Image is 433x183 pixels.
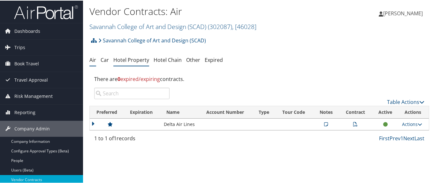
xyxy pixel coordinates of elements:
[14,120,50,136] span: Company Admin
[118,75,160,82] span: expired/expiring
[402,121,422,127] a: Actions
[414,134,424,141] a: Last
[313,106,339,118] th: Notes: activate to sort column ascending
[387,98,424,105] a: Table Actions
[14,55,39,71] span: Book Travel
[14,88,53,104] span: Risk Management
[101,56,109,63] a: Car
[89,4,316,18] h1: Vendor Contracts: Air
[379,3,429,22] a: [PERSON_NAME]
[14,104,35,120] span: Reporting
[277,106,313,118] th: Tour Code: activate to sort column ascending
[208,22,232,30] span: ( 302087 )
[232,22,256,30] span: , [ 46028 ]
[98,33,206,46] a: Savannah College of Art and Design (SCAD)
[14,71,48,87] span: Travel Approval
[186,56,200,63] a: Other
[403,134,414,141] a: Next
[400,134,403,141] a: 1
[14,23,40,39] span: Dashboards
[89,22,256,30] a: Savannah College of Art and Design (SCAD)
[161,118,201,129] td: Delta Air Lines
[379,134,390,141] a: First
[383,9,423,16] span: [PERSON_NAME]
[89,70,429,87] div: There are contracts.
[94,134,170,145] div: 1 to 1 of records
[124,106,161,118] th: Expiration: activate to sort column ascending
[205,56,223,63] a: Expired
[89,56,96,63] a: Air
[339,106,372,118] th: Contract: activate to sort column ascending
[154,56,182,63] a: Hotel Chain
[94,87,170,99] input: Search
[161,106,201,118] th: Name: activate to sort column ascending
[372,106,399,118] th: Active: activate to sort column ascending
[399,106,429,118] th: Actions
[201,106,253,118] th: Account Number: activate to sort column ascending
[14,4,78,19] img: airportal-logo.png
[114,134,117,141] span: 1
[390,134,400,141] a: Prev
[113,56,149,63] a: Hotel Property
[118,75,120,82] strong: 0
[253,106,277,118] th: Type: activate to sort column ascending
[90,106,124,118] th: Preferred: activate to sort column ascending
[14,39,25,55] span: Trips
